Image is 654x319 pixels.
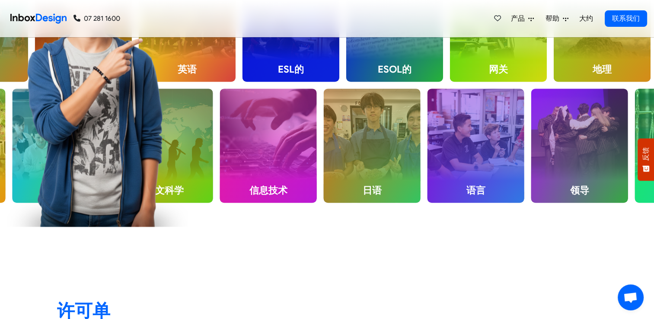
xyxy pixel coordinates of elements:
[605,10,647,27] a: 联系我们
[427,178,524,203] h4: 语言
[542,10,572,27] a: 帮助
[346,57,443,82] h4: ESOL的
[638,138,654,181] button: 反馈 - 显示调查
[554,57,651,82] h4: 地理
[73,13,120,24] a: 07 281 1600
[84,14,120,22] font: 07 281 1600
[507,10,537,27] a: 产品
[511,13,528,24] span: 产品
[641,147,651,161] span: 反馈
[116,178,213,203] h4: 人文科学
[324,178,421,203] h4: 日语
[450,57,547,82] h4: 网关
[577,10,595,27] a: 大约
[242,57,339,82] h4: ESL的
[546,13,563,24] span: 帮助
[220,178,317,203] h4: 信息技术
[531,178,628,203] h4: 领导
[618,284,644,310] a: 开放式聊天
[139,57,236,82] h4: 英语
